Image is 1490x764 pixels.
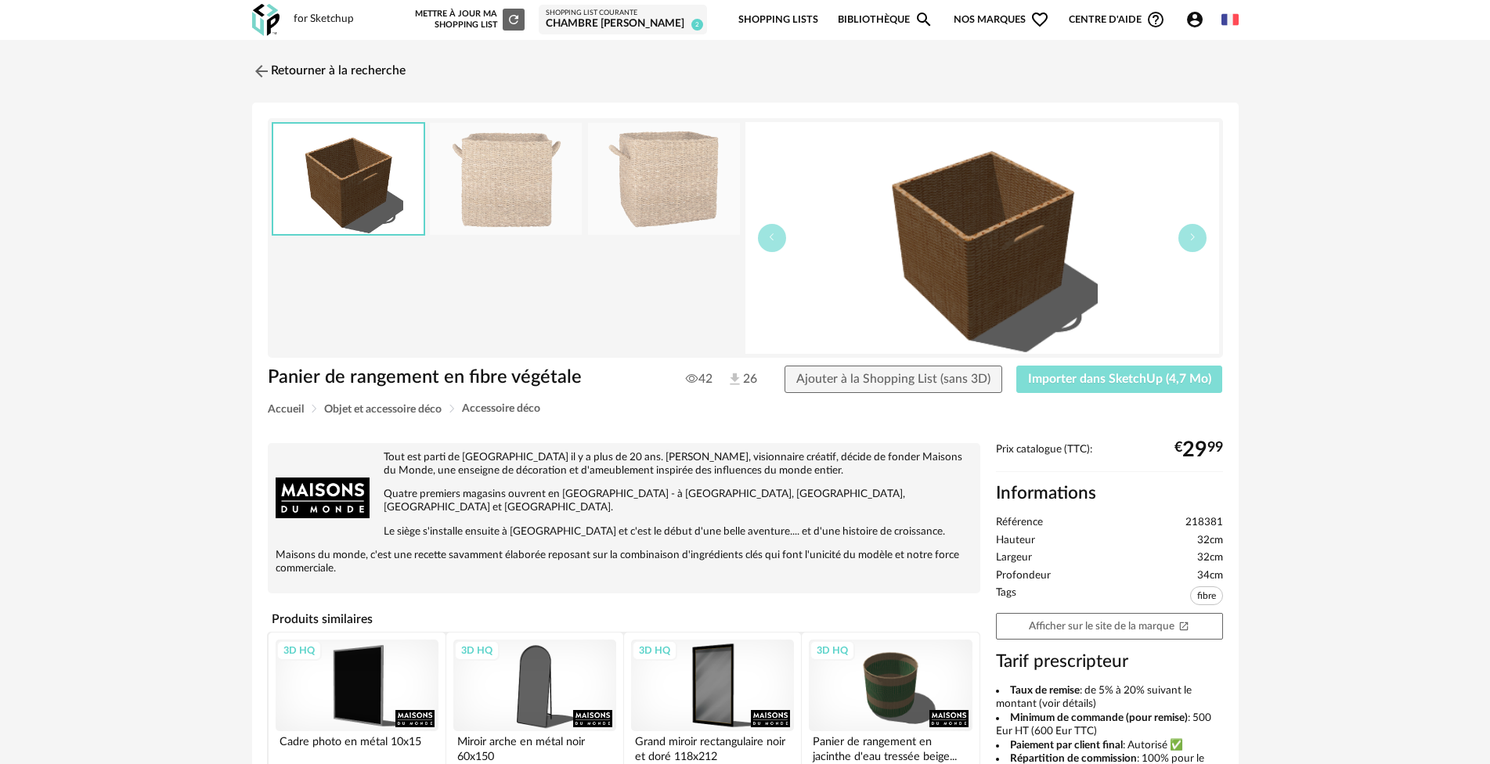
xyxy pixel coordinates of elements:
[738,2,818,38] a: Shopping Lists
[996,613,1223,640] a: Afficher sur le site de la marqueOpen In New icon
[996,650,1223,673] h3: Tarif prescripteur
[996,739,1223,753] li: : Autorisé ✅
[727,371,743,387] img: Téléchargements
[1185,10,1204,29] span: Account Circle icon
[252,4,280,36] img: OXP
[268,403,1223,415] div: Breadcrumb
[546,17,700,31] div: chambre [PERSON_NAME]
[915,10,933,29] span: Magnify icon
[996,482,1223,505] h2: Informations
[996,569,1051,583] span: Profondeur
[268,366,657,390] h1: Panier de rangement en fibre végétale
[996,534,1035,548] span: Hauteur
[252,62,271,81] img: svg+xml;base64,PHN2ZyB3aWR0aD0iMjQiIGhlaWdodD0iMjQiIHZpZXdCb3g9IjAgMCAyNCAyNCIgZmlsbD0ibm9uZSIgeG...
[996,551,1032,565] span: Largeur
[507,15,521,23] span: Refresh icon
[996,516,1043,530] span: Référence
[268,607,980,631] h4: Produits similaires
[1010,685,1080,696] b: Taux de remise
[276,640,322,661] div: 3D HQ
[268,404,304,415] span: Accueil
[1190,586,1223,605] span: fibre
[1197,569,1223,583] span: 34cm
[453,731,616,762] div: Miroir arche en métal noir 60x150
[276,525,972,539] p: Le siège s'installe ensuite à [GEOGRAPHIC_DATA] et c'est le début d'une belle aventure.... et d'u...
[276,731,438,762] div: Cadre photo en métal 10x15
[1221,11,1239,28] img: fr
[1178,620,1189,631] span: Open In New icon
[954,2,1049,38] span: Nos marques
[1174,444,1223,456] div: € 99
[796,373,990,385] span: Ajouter à la Shopping List (sans 3D)
[252,54,406,88] a: Retourner à la recherche
[1016,366,1223,394] button: Importer dans SketchUp (4,7 Mo)
[324,404,442,415] span: Objet et accessoire déco
[996,684,1223,712] li: : de 5% à 20% suivant le montant (voir détails)
[785,366,1002,394] button: Ajouter à la Shopping List (sans 3D)
[294,13,354,27] div: for Sketchup
[1069,10,1165,29] span: Centre d'aideHelp Circle Outline icon
[1197,534,1223,548] span: 32cm
[412,9,525,31] div: Mettre à jour ma Shopping List
[838,2,933,38] a: BibliothèqueMagnify icon
[276,451,370,545] img: brand logo
[1146,10,1165,29] span: Help Circle Outline icon
[454,640,500,661] div: 3D HQ
[996,586,1016,609] span: Tags
[588,123,740,235] img: panier-de-rangement-en-fibre-vegetale-1000-16-15-218381_2.jpg
[1197,551,1223,565] span: 32cm
[273,124,424,234] img: thumbnail.png
[1185,10,1211,29] span: Account Circle icon
[1182,444,1207,456] span: 29
[809,731,972,762] div: Panier de rangement en jacinthe d'eau tressée beige...
[996,443,1223,472] div: Prix catalogue (TTC):
[546,9,700,31] a: Shopping List courante chambre [PERSON_NAME] 2
[727,371,756,388] span: 26
[546,9,700,18] div: Shopping List courante
[745,122,1219,354] img: thumbnail.png
[1010,712,1188,723] b: Minimum de commande (pour remise)
[276,488,972,514] p: Quatre premiers magasins ouvrent en [GEOGRAPHIC_DATA] - à [GEOGRAPHIC_DATA], [GEOGRAPHIC_DATA], [...
[276,451,972,477] p: Tout est parti de [GEOGRAPHIC_DATA] il y a plus de 20 ans. [PERSON_NAME], visionnaire créatif, dé...
[996,712,1223,739] li: : 500 Eur HT (600 Eur TTC)
[1028,373,1211,385] span: Importer dans SketchUp (4,7 Mo)
[276,549,972,575] p: Maisons du monde, c'est une recette savamment élaborée reposant sur la combinaison d'ingrédients ...
[810,640,855,661] div: 3D HQ
[691,19,703,31] span: 2
[686,371,713,387] span: 42
[632,640,677,661] div: 3D HQ
[462,403,540,414] span: Accessoire déco
[1185,516,1223,530] span: 218381
[1010,753,1137,764] b: Répartition de commission
[1010,740,1123,751] b: Paiement par client final
[430,123,582,235] img: panier-de-rangement-en-fibre-vegetale-1000-16-15-218381_1.jpg
[631,731,794,762] div: Grand miroir rectangulaire noir et doré 118x212
[1030,10,1049,29] span: Heart Outline icon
